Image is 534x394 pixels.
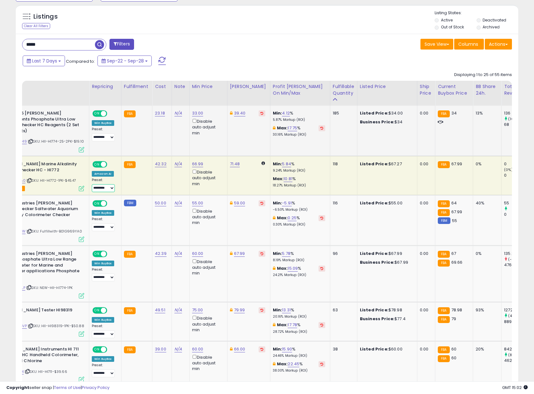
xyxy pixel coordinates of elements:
[192,208,222,226] div: Disable auto adjust min
[504,212,530,217] div: 0
[483,24,500,30] label: Archived
[270,81,330,106] th: The percentage added to the cost of goods (COGS) that forms the calculator for Min & Max prices.
[107,58,144,64] span: Sep-22 - Sep-28
[288,322,297,328] a: 17.78
[360,119,395,125] b: Business Price:
[192,168,222,187] div: Disable auto adjust min
[282,110,290,116] a: 4.12
[320,267,323,270] i: Revert to store-level Max Markup
[502,385,528,391] span: 2025-10-6 15:02 GMT
[360,307,412,313] div: $78.98
[282,200,292,206] a: -5.91
[504,161,530,167] div: 0
[504,83,527,97] div: Total Rev.
[360,110,389,116] b: Listed Price:
[22,23,50,29] div: Clear All Filters
[476,110,496,116] div: 13%
[451,346,456,352] span: 60
[155,161,167,167] a: 42.32
[441,17,453,23] label: Active
[451,161,462,167] span: 67.99
[333,83,355,97] div: Fulfillable Quantity
[504,307,530,313] div: 1272.09
[273,118,325,122] p: 5.87% Markup (ROI)
[504,200,530,206] div: 55
[282,346,292,352] a: 15.90
[277,125,288,131] b: Max:
[360,200,389,206] b: Listed Price:
[458,41,478,47] span: Columns
[476,346,496,352] div: 20%
[333,307,352,313] div: 63
[273,346,282,352] b: Min:
[92,317,114,323] div: Win BuyBox
[92,268,116,282] div: Preset:
[483,17,506,23] label: Deactivated
[273,346,325,358] div: %
[192,118,222,136] div: Disable auto adjust min
[192,110,203,116] a: 33.00
[320,126,323,130] i: Revert to store-level Max Markup
[476,251,496,256] div: 0%
[508,352,522,357] small: (82.3%)
[124,307,136,314] small: FBA
[360,251,412,256] div: $67.99
[360,316,395,322] b: Business Price:
[124,200,136,206] small: FBM
[273,125,325,137] div: %
[420,251,430,256] div: 0.00
[360,83,414,90] div: Listed Price
[54,385,81,391] a: Terms of Use
[124,346,136,353] small: FBA
[360,307,389,313] b: Listed Price:
[333,346,352,352] div: 38
[273,251,325,262] div: %
[273,266,325,277] div: %
[360,259,395,265] b: Business Price:
[504,358,530,363] div: 462.15
[504,319,530,325] div: 889.9
[360,161,412,167] div: $67.27
[174,200,182,206] a: N/A
[360,110,412,116] div: $34.00
[155,110,165,116] a: 23.18
[273,161,282,167] b: Min:
[4,110,80,135] b: HI774-25 [PERSON_NAME] Instruments Phosphate Ultra Low Range Checker HC Reagents (2 Set - 50 Tests)
[273,132,325,137] p: 30.16% Markup (ROI)
[476,161,496,167] div: 0%
[155,250,167,257] a: 42.39
[25,369,67,374] span: | SKU: HII-HI711-$39.66
[273,126,275,130] i: This overrides the store level max markup for this listing
[277,322,288,328] b: Max:
[273,307,282,313] b: Min:
[273,258,325,262] p: 8.19% Markup (ROI)
[273,315,325,319] p: 20.16% Markup (ROI)
[192,307,203,313] a: 75.00
[155,83,169,90] div: Cost
[230,161,240,167] a: 71.48
[3,346,80,366] b: [PERSON_NAME] Instruments HI 711 Checker HC Handheld Colorimeter, For Total Chlorine
[476,307,496,313] div: 93%
[192,83,225,90] div: Min Price
[420,110,430,116] div: 0.00
[92,210,114,216] div: Win BuyBox
[192,200,203,206] a: 55.00
[451,250,456,256] span: 67
[435,10,518,16] p: Listing States:
[273,200,325,212] div: %
[273,222,325,227] p: 0.30% Markup (ROI)
[92,127,116,141] div: Preset:
[124,110,136,117] small: FBA
[261,112,263,115] i: Revert to store-level Dynamic Max Price
[106,347,116,352] span: OFF
[174,161,182,167] a: N/A
[6,385,29,391] strong: Copyright
[273,266,275,270] i: This overrides the store level max markup for this listing
[234,346,245,352] a: 66.00
[273,110,282,116] b: Min:
[508,116,521,121] small: (100%)
[273,250,282,256] b: Min:
[97,56,152,66] button: Sep-22 - Sep-28
[508,257,525,262] small: (-71.45%)
[360,316,412,322] div: $77.4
